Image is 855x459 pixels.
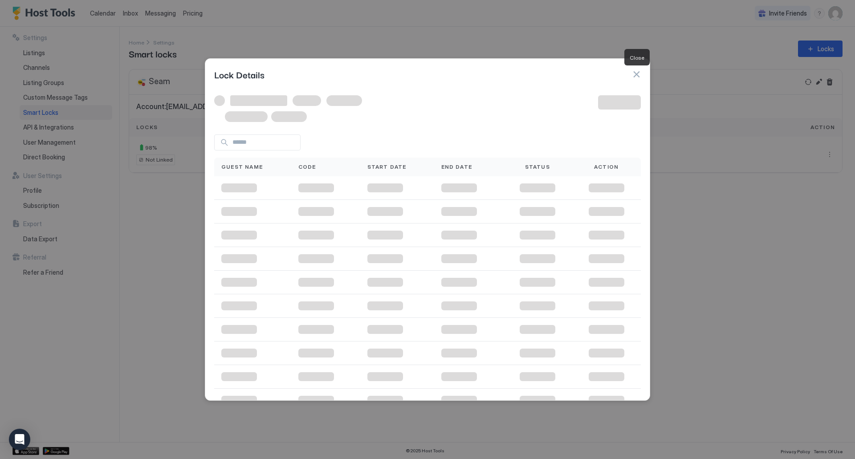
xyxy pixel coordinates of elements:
span: END DATE [441,163,472,171]
span: START DATE [367,163,407,171]
span: STATUS [525,163,550,171]
span: CODE [298,163,316,171]
div: Open Intercom Messenger [9,429,30,450]
span: ACTION [594,163,619,171]
input: Input Field [229,135,300,150]
span: GUEST NAME [221,163,263,171]
span: Lock Details [214,68,265,81]
span: Close [630,54,644,61]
